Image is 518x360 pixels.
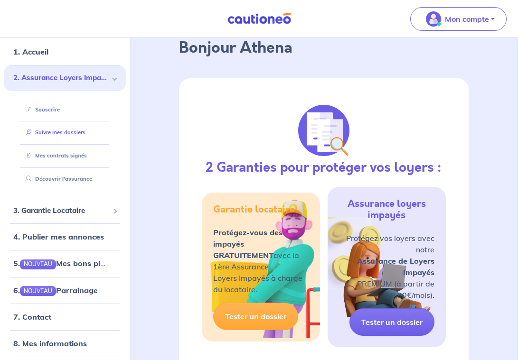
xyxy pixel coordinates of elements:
[13,205,109,216] span: 3. Garantie Locataire
[4,42,126,61] div: 1. Accueil
[22,106,60,113] a: Souscrire
[13,232,104,241] a: 4. Publier mes annonces
[213,204,295,215] h5: Garantie locataire
[349,308,434,336] a: Tester un dossier
[13,312,51,322] a: 7. Contact
[206,160,442,175] h3: 2 Garanties pour protéger vos loyers :
[213,227,309,295] p: avec la 1ère Assurance Loyers Impayés à charge du locataire.
[15,125,114,140] div: Suivre mes dossiers
[4,227,126,246] div: 4. Publier mes annonces
[15,102,114,118] div: Souscrire
[4,334,126,353] div: 8. Mes informations
[15,171,114,187] div: Découvrir l'assurance
[13,285,98,295] a: 6.NOUVEAUParrainage
[22,152,87,159] a: Mes contrats signés
[213,228,283,260] strong: Protégez-vous des impayés GRATUITEMENT
[357,256,434,277] strong: Assurance de Loyers Impayés
[339,198,434,221] h5: Assurance loyers impayés
[13,47,48,56] a: 1. Accueil
[410,7,507,31] button: illu_account_valid_menu.svgMon compte
[22,129,85,136] a: Suivre mes dossiers
[4,254,126,273] div: 5.NOUVEAUMes bons plans
[224,13,295,25] img: Cautioneo
[426,11,441,27] img: illu_account_valid_menu.svg
[4,280,126,299] div: 6.NOUVEAUParrainage
[22,175,92,182] a: Découvrir l'assurance
[13,258,113,268] a: 5.NOUVEAUMes bons plans
[4,202,126,220] div: 3. Garantie Locataire
[13,339,87,348] a: 8. Mes informations
[4,65,126,91] div: 2. Assurance Loyers Impayés
[4,307,126,326] div: 7. Contact
[179,37,469,59] p: Bonjour Athena
[298,105,349,156] img: justif-loupe
[213,303,298,330] a: Tester un dossier
[15,148,114,164] div: Mes contrats signés
[445,13,489,25] p: Mon compte
[13,73,109,83] span: 2. Assurance Loyers Impayés
[339,232,434,301] p: Protégez vos loyers avec notre PREMIUM (à partir de 9,90€/mois).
